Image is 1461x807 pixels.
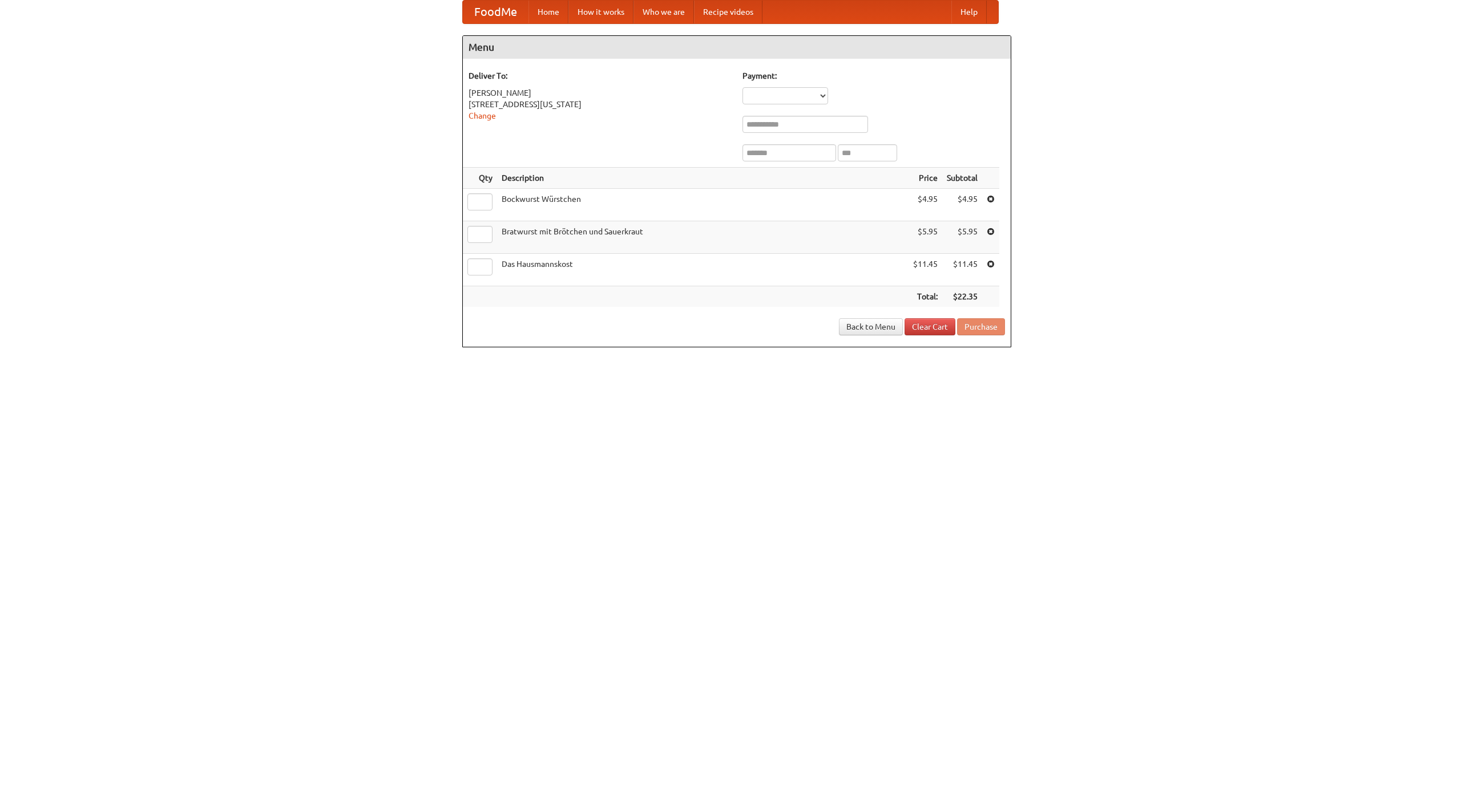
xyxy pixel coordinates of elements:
[568,1,633,23] a: How it works
[909,168,942,189] th: Price
[497,221,909,254] td: Bratwurst mit Brötchen und Sauerkraut
[905,318,955,335] a: Clear Cart
[909,254,942,286] td: $11.45
[463,36,1011,59] h4: Menu
[909,286,942,307] th: Total:
[463,168,497,189] th: Qty
[942,286,982,307] th: $22.35
[909,221,942,254] td: $5.95
[497,189,909,221] td: Bockwurst Würstchen
[742,70,1005,82] h5: Payment:
[633,1,694,23] a: Who we are
[942,254,982,286] td: $11.45
[957,318,1005,335] button: Purchase
[951,1,987,23] a: Help
[942,189,982,221] td: $4.95
[497,254,909,286] td: Das Hausmannskost
[909,189,942,221] td: $4.95
[942,168,982,189] th: Subtotal
[469,70,731,82] h5: Deliver To:
[694,1,762,23] a: Recipe videos
[469,99,731,110] div: [STREET_ADDRESS][US_STATE]
[463,1,528,23] a: FoodMe
[839,318,903,335] a: Back to Menu
[942,221,982,254] td: $5.95
[528,1,568,23] a: Home
[469,87,731,99] div: [PERSON_NAME]
[497,168,909,189] th: Description
[469,111,496,120] a: Change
